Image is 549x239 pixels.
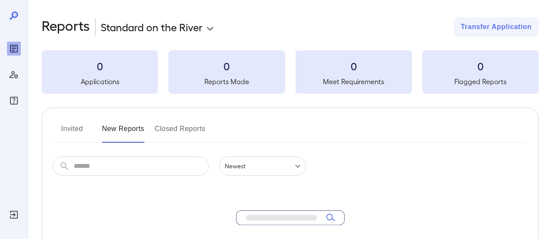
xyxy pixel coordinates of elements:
div: Newest [219,157,306,176]
h2: Reports [42,17,90,36]
div: FAQ [7,94,21,108]
summary: 0Applications0Reports Made0Meet Requirements0Flagged Reports [42,50,539,94]
p: Standard on the River [101,20,203,34]
h5: Flagged Reports [422,76,539,87]
h3: 0 [168,59,285,73]
div: Manage Users [7,68,21,82]
button: Transfer Application [454,17,539,36]
button: Closed Reports [155,122,206,143]
h5: Applications [42,76,158,87]
h3: 0 [422,59,539,73]
div: Log Out [7,208,21,222]
button: Invited [53,122,92,143]
div: Reports [7,42,21,56]
h5: Reports Made [168,76,285,87]
h3: 0 [296,59,412,73]
h5: Meet Requirements [296,76,412,87]
button: New Reports [102,122,145,143]
h3: 0 [42,59,158,73]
